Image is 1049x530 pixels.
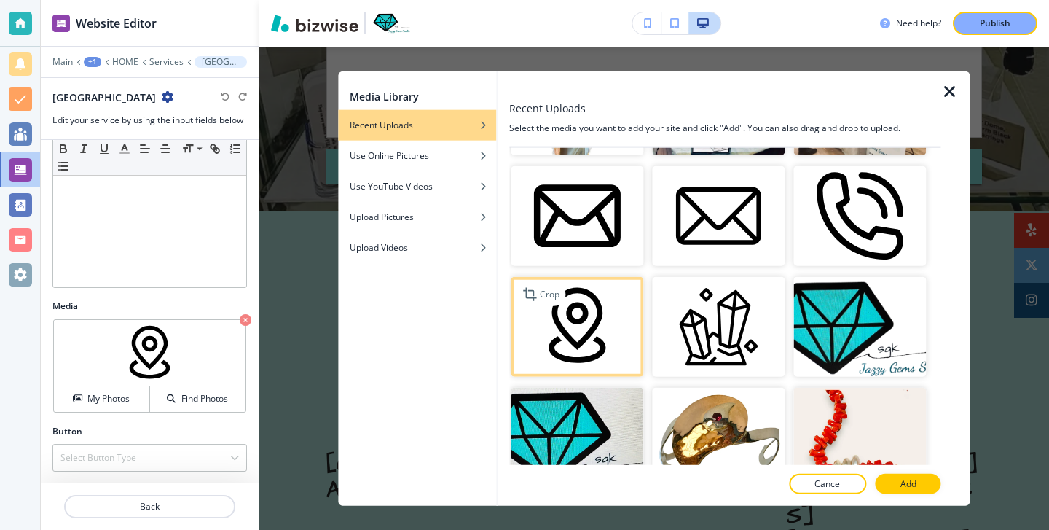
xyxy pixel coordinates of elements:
p: Add [900,478,916,491]
p: [GEOGRAPHIC_DATA] [202,57,240,67]
h3: Need help? [896,17,941,30]
button: +1 [84,57,101,67]
h3: Recent Uploads [509,100,586,115]
button: Add [876,474,941,494]
img: editor icon [52,15,70,32]
h4: Select Button Type [60,451,136,464]
h2: Media [52,300,247,313]
button: Services [149,57,184,67]
button: Use Online Pictures [338,140,496,171]
button: [GEOGRAPHIC_DATA] [195,56,247,68]
h4: Use YouTube Videos [350,179,433,192]
button: Main [52,57,73,67]
h2: Media Library [350,88,419,104]
p: Cancel [814,478,842,491]
h4: Upload Pictures [350,210,414,223]
h4: Upload Videos [350,241,408,254]
button: Back [64,495,235,518]
button: HOME [112,57,138,67]
button: Upload Videos [338,232,496,262]
h4: Recent Uploads [350,118,413,131]
img: Your Logo [372,12,411,34]
button: Publish [953,12,1037,35]
h2: [GEOGRAPHIC_DATA] [52,90,156,105]
h2: Button [52,425,82,438]
button: Find Photos [150,386,245,412]
button: Upload Pictures [338,201,496,232]
h3: Edit your service by using the input fields below [52,114,247,127]
button: Cancel [790,474,867,494]
button: Use YouTube Videos [338,171,496,201]
button: Recent Uploads [338,109,496,140]
button: My Photos [54,386,150,412]
p: Crop [540,288,559,301]
p: Back [66,500,234,513]
div: My PhotosFind Photos [52,319,247,413]
h4: My Photos [87,392,130,405]
img: Bizwise Logo [271,15,358,32]
h2: Website Editor [76,15,157,32]
p: Publish [980,17,1010,30]
h4: Select the media you want to add your site and click "Add". You can also drag and drop to upload. [509,121,940,134]
h4: Find Photos [181,392,228,405]
div: Crop [516,283,565,306]
h4: Use Online Pictures [350,149,429,162]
